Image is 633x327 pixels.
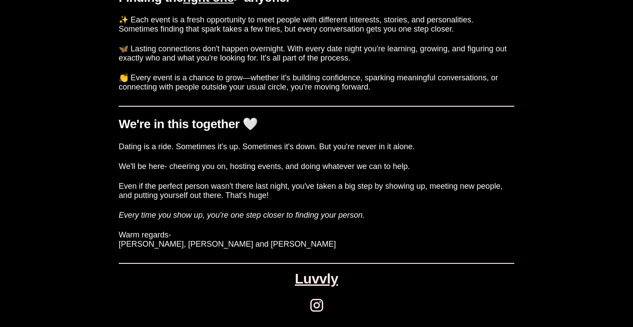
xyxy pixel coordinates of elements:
[119,230,514,240] h3: Warm regards-
[119,211,365,219] i: Every time you show up, you're one step closer to finding your person.
[119,162,514,171] h3: We'll be here- cheering you on, hosting events, and doing whatever we can to help.
[119,15,514,34] h3: ✨ Each event is a fresh opportunity to meet people with different interests, stories, and persona...
[119,142,514,151] h3: Dating is a ride. Sometimes it's up. Sometimes it's down. But you're never in it alone.
[119,182,514,200] h3: Even if the perfect person wasn't there last night, you've taken a big step by showing up, meetin...
[295,271,338,287] a: Luvvly
[119,117,514,132] h1: We're in this together 🤍
[119,73,514,92] h3: 👏 Every event is a chance to grow—whether it's building confidence, sparking meaningful conversat...
[119,44,514,63] h3: 🦋 Lasting connections don't happen overnight. With every date night you're learning, growing, and...
[119,240,514,249] h3: [PERSON_NAME], [PERSON_NAME] and [PERSON_NAME]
